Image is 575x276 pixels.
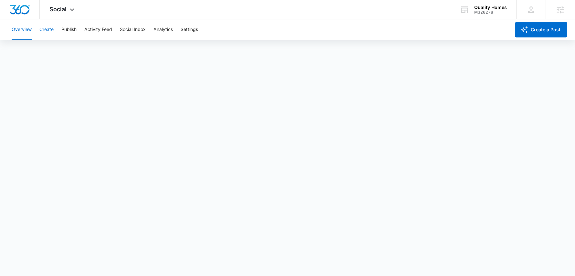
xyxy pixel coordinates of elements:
span: Social [49,6,67,13]
button: Analytics [153,19,173,40]
button: Overview [12,19,32,40]
button: Activity Feed [84,19,112,40]
button: Create a Post [515,22,567,37]
div: account id [474,10,507,15]
button: Settings [181,19,198,40]
button: Social Inbox [120,19,146,40]
div: account name [474,5,507,10]
button: Create [39,19,54,40]
button: Publish [61,19,77,40]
